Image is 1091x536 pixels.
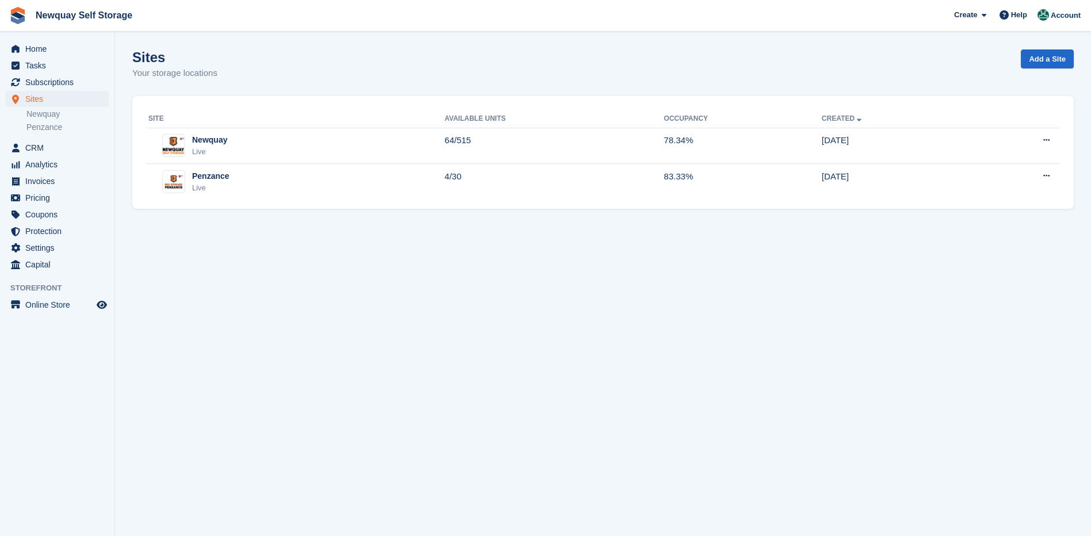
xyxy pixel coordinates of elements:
a: Add a Site [1021,49,1074,68]
th: Occupancy [664,110,821,128]
span: Subscriptions [25,74,94,90]
p: Your storage locations [132,67,217,80]
img: Image of Penzance site [163,174,185,190]
div: Penzance [192,170,229,182]
a: menu [6,41,109,57]
td: 83.33% [664,164,821,200]
a: menu [6,156,109,173]
div: Live [192,146,227,158]
span: Settings [25,240,94,256]
a: menu [6,256,109,273]
th: Available Units [445,110,664,128]
span: Invoices [25,173,94,189]
span: Sites [25,91,94,107]
a: menu [6,223,109,239]
span: Create [954,9,977,21]
td: 64/515 [445,128,664,164]
a: menu [6,173,109,189]
span: Help [1011,9,1027,21]
th: Site [146,110,445,128]
a: Preview store [95,298,109,312]
span: Analytics [25,156,94,173]
td: 4/30 [445,164,664,200]
span: Storefront [10,282,114,294]
td: 78.34% [664,128,821,164]
a: Newquay [26,109,109,120]
h1: Sites [132,49,217,65]
a: Created [822,114,864,122]
div: Live [192,182,229,194]
a: menu [6,140,109,156]
a: menu [6,74,109,90]
td: [DATE] [822,164,973,200]
span: Account [1051,10,1081,21]
span: Pricing [25,190,94,206]
a: Penzance [26,122,109,133]
span: Home [25,41,94,57]
img: JON [1038,9,1049,21]
td: [DATE] [822,128,973,164]
a: menu [6,206,109,223]
span: CRM [25,140,94,156]
a: Newquay Self Storage [31,6,137,25]
a: menu [6,297,109,313]
span: Tasks [25,58,94,74]
div: Newquay [192,134,227,146]
img: stora-icon-8386f47178a22dfd0bd8f6a31ec36ba5ce8667c1dd55bd0f319d3a0aa187defe.svg [9,7,26,24]
a: menu [6,91,109,107]
a: menu [6,190,109,206]
img: Image of Newquay site [163,137,185,154]
a: menu [6,240,109,256]
span: Coupons [25,206,94,223]
span: Capital [25,256,94,273]
a: menu [6,58,109,74]
span: Online Store [25,297,94,313]
span: Protection [25,223,94,239]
